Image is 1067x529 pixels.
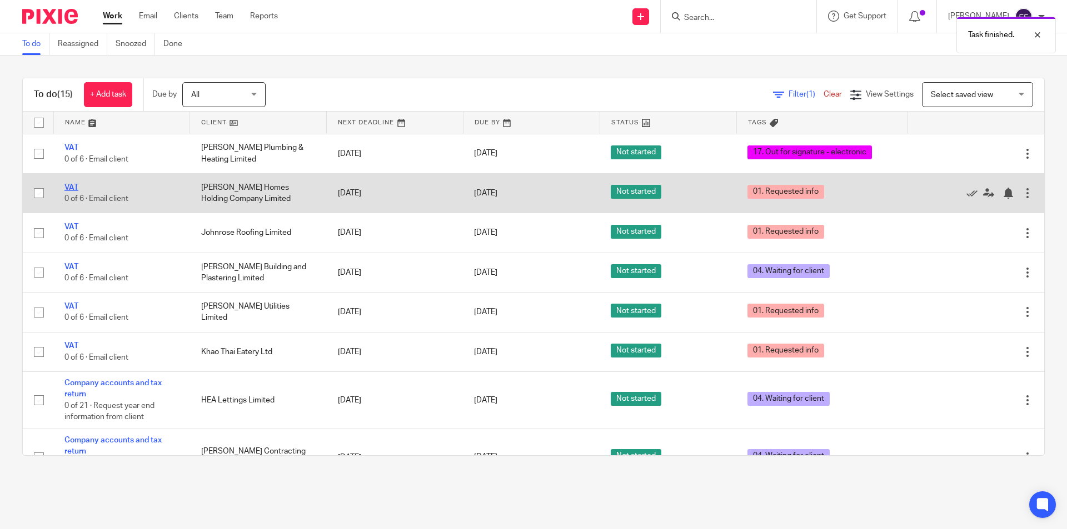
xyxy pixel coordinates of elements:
[611,449,661,463] span: Not started
[190,173,327,213] td: [PERSON_NAME] Homes Holding Company Limited
[327,293,463,332] td: [DATE]
[611,145,661,159] span: Not started
[747,344,824,357] span: 01. Requested info
[57,90,73,99] span: (15)
[64,263,78,271] a: VAT
[611,392,661,406] span: Not started
[64,144,78,152] a: VAT
[611,185,661,199] span: Not started
[474,348,497,356] span: [DATE]
[64,195,128,203] span: 0 of 6 · Email client
[190,332,327,371] td: Khao Thai Eatery Ltd
[789,90,824,98] span: Filter
[190,253,327,292] td: [PERSON_NAME] Building and Plastering Limited
[327,332,463,371] td: [DATE]
[474,396,497,404] span: [DATE]
[190,134,327,173] td: [PERSON_NAME] Plumbing & Heating Limited
[139,11,157,22] a: Email
[824,90,842,98] a: Clear
[611,304,661,318] span: Not started
[215,11,233,22] a: Team
[103,11,122,22] a: Work
[474,454,497,461] span: [DATE]
[327,253,463,292] td: [DATE]
[747,304,824,318] span: 01. Requested info
[866,90,914,98] span: View Settings
[1015,8,1033,26] img: svg%3E
[191,91,200,99] span: All
[327,173,463,213] td: [DATE]
[474,189,497,197] span: [DATE]
[250,11,278,22] a: Reports
[611,344,661,357] span: Not started
[84,82,132,107] a: + Add task
[327,134,463,173] td: [DATE]
[58,33,107,55] a: Reassigned
[34,89,73,100] h1: To do
[64,354,128,361] span: 0 of 6 · Email client
[64,379,162,398] a: Company accounts and tax return
[64,402,154,421] span: 0 of 21 · Request year end information from client
[747,185,824,199] span: 01. Requested info
[966,188,983,199] a: Mark as done
[152,89,177,100] p: Due by
[174,11,198,22] a: Clients
[747,145,872,159] span: 17. Out for signature - electronic
[64,303,78,310] a: VAT
[747,264,830,278] span: 04. Waiting for client
[190,429,327,486] td: [PERSON_NAME] Contracting Limited
[22,33,49,55] a: To do
[747,392,830,406] span: 04. Waiting for client
[64,155,128,163] span: 0 of 6 · Email client
[190,213,327,253] td: Johnrose Roofing Limited
[64,235,128,243] span: 0 of 6 · Email client
[747,449,830,463] span: 04. Waiting for client
[64,274,128,282] span: 0 of 6 · Email client
[611,225,661,239] span: Not started
[327,429,463,486] td: [DATE]
[968,29,1014,41] p: Task finished.
[22,9,78,24] img: Pixie
[64,342,78,350] a: VAT
[474,269,497,276] span: [DATE]
[747,225,824,239] span: 01. Requested info
[327,213,463,253] td: [DATE]
[64,314,128,322] span: 0 of 6 · Email client
[64,184,78,192] a: VAT
[806,90,815,98] span: (1)
[474,229,497,236] span: [DATE]
[327,372,463,429] td: [DATE]
[474,150,497,158] span: [DATE]
[190,372,327,429] td: HEA Lettings Limited
[931,91,993,99] span: Select saved view
[116,33,155,55] a: Snoozed
[64,436,162,455] a: Company accounts and tax return
[748,119,767,125] span: Tags
[163,33,191,55] a: Done
[611,264,661,278] span: Not started
[474,308,497,316] span: [DATE]
[190,293,327,332] td: [PERSON_NAME] Utilities Limited
[64,223,78,231] a: VAT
